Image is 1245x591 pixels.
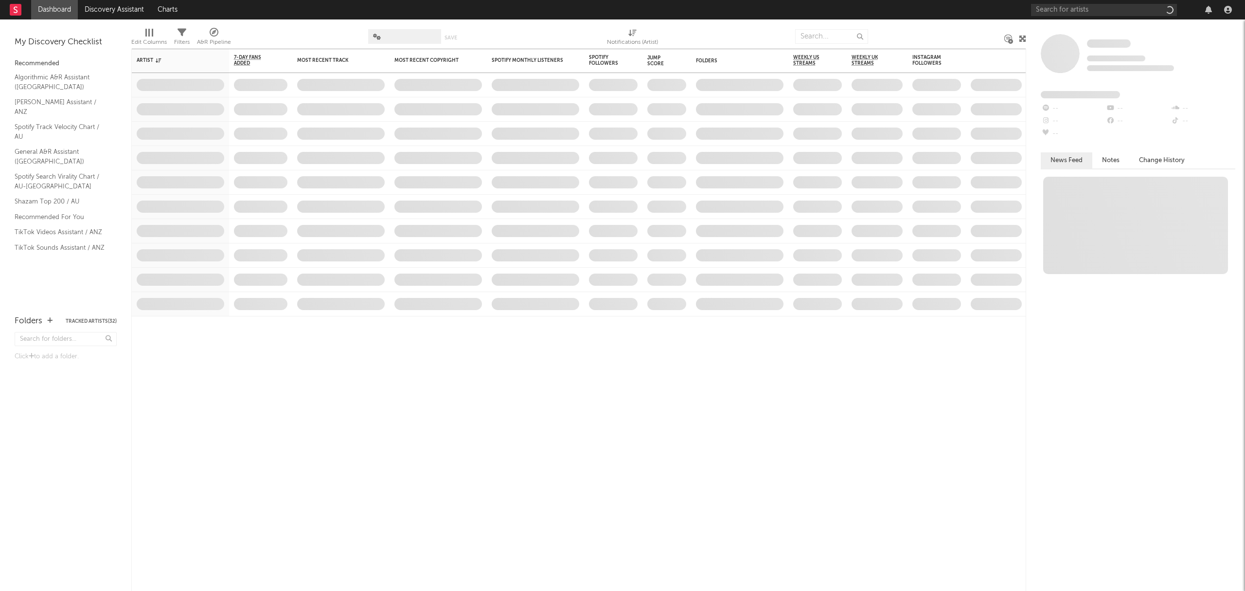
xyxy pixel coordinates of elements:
a: TikTok Sounds Assistant / ANZ [15,242,107,253]
span: Weekly UK Streams [852,55,888,66]
div: Click to add a folder. [15,351,117,363]
span: 0 fans last week [1087,65,1174,71]
a: General A&R Assistant ([GEOGRAPHIC_DATA]) [15,147,107,166]
a: [PERSON_NAME] Assistant / ANZ [15,97,107,117]
a: Recommended For You [15,212,107,222]
div: Filters [174,24,190,53]
input: Search... [795,29,868,44]
input: Search for folders... [15,332,117,346]
button: Change History [1129,152,1194,168]
span: 7-Day Fans Added [234,55,273,66]
div: Folders [696,58,769,64]
div: Notifications (Artist) [607,24,658,53]
a: Spotify Search Virality Chart / AU-[GEOGRAPHIC_DATA] [15,171,107,191]
div: Notifications (Artist) [607,37,658,48]
button: News Feed [1041,152,1092,168]
span: Some Artist [1087,39,1131,48]
span: Tracking Since: [DATE] [1087,55,1145,61]
div: Filters [174,37,190,48]
div: My Discovery Checklist [15,37,117,48]
div: -- [1105,102,1170,115]
div: Edit Columns [131,24,167,53]
a: TikTok Videos Assistant / ANZ [15,227,107,238]
div: -- [1041,102,1105,115]
a: Algorithmic A&R Assistant ([GEOGRAPHIC_DATA]) [15,72,107,92]
button: Save [445,35,457,40]
div: -- [1171,102,1235,115]
div: Instagram Followers [912,55,946,66]
div: -- [1041,115,1105,128]
div: Edit Columns [131,37,167,48]
a: Spotify Track Velocity Chart / AU [15,122,107,142]
div: -- [1041,128,1105,140]
div: Most Recent Track [297,57,370,63]
button: Tracked Artists(32) [66,319,117,324]
input: Search for artists [1031,4,1177,16]
div: A&R Pipeline [197,24,231,53]
div: Jump Score [647,55,672,67]
div: Folders [15,315,42,327]
button: Notes [1092,152,1129,168]
div: Spotify Monthly Listeners [492,57,565,63]
div: -- [1171,115,1235,128]
a: Shazam Top 200 / AU [15,196,107,207]
span: Fans Added by Platform [1041,91,1120,98]
span: Weekly US Streams [793,55,827,66]
div: -- [1105,115,1170,128]
div: A&R Pipeline [197,37,231,48]
div: Most Recent Copyright [394,57,467,63]
a: Some Artist [1087,39,1131,49]
div: Recommended [15,58,117,70]
div: Artist [137,57,210,63]
div: Spotify Followers [589,55,623,66]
